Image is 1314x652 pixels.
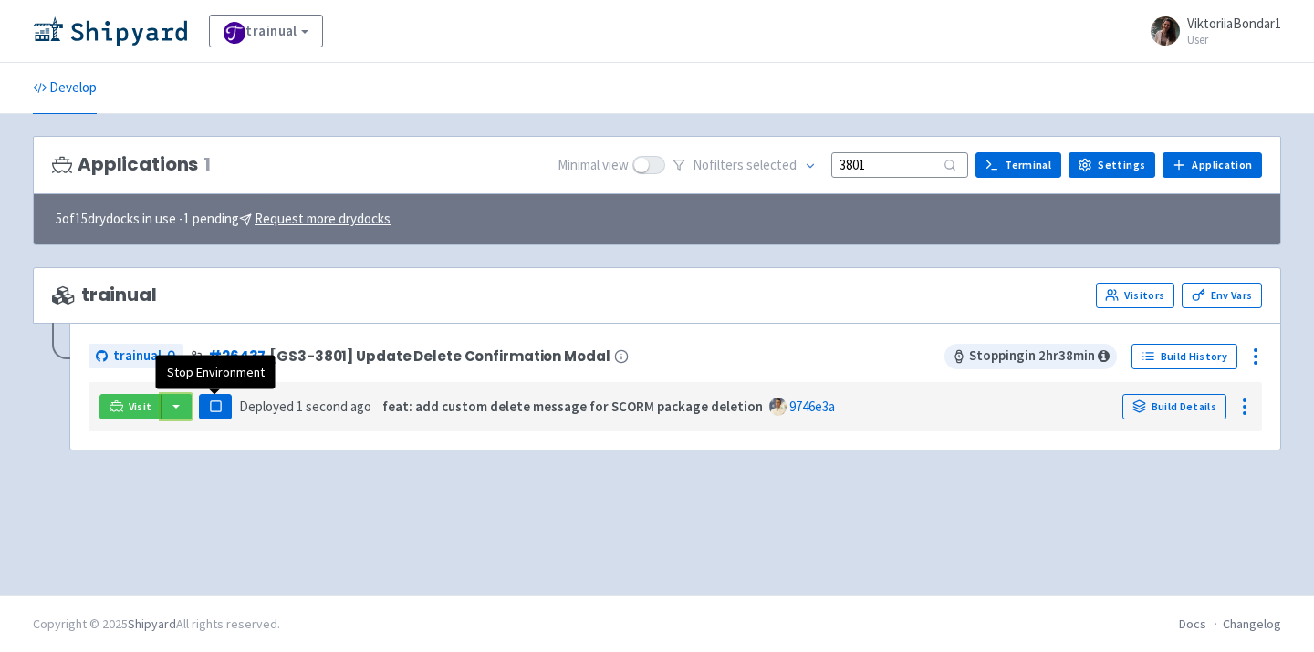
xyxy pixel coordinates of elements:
span: trainual [52,285,157,305]
span: Stopping in 2 hr 38 min [944,344,1117,369]
span: Minimal view [558,155,629,176]
small: User [1187,34,1281,46]
strong: feat: add custom delete message for SCORM package deletion [382,398,763,415]
span: Deployed [239,398,371,415]
span: Visit [129,399,152,414]
h3: Applications [52,154,211,175]
a: trainual [209,15,323,47]
u: Request more drydocks [255,210,391,227]
a: #26437 [208,347,266,366]
a: Visitors [1096,283,1174,308]
span: 5 of 15 drydocks in use - 1 pending [56,209,391,230]
span: 1 [203,154,211,175]
a: Visit [99,394,162,419]
img: Shipyard logo [33,16,187,46]
a: Terminal [975,152,1061,178]
a: Build History [1131,344,1237,369]
a: Changelog [1223,616,1281,632]
a: Application [1163,152,1262,178]
input: Search... [831,152,968,177]
a: trainual [89,344,183,368]
a: 9746e3a [789,398,835,415]
span: [GS3-3801] Update Delete Confirmation Modal [269,348,610,364]
a: Build Details [1122,394,1226,419]
time: 1 second ago [297,398,371,415]
a: Develop [33,63,97,114]
a: Settings [1069,152,1155,178]
span: ViktoriiaBondar1 [1187,15,1281,32]
a: Docs [1179,616,1206,632]
span: No filter s [693,155,797,176]
button: Pause [199,394,232,419]
a: Shipyard [128,616,176,632]
span: trainual [113,346,162,367]
a: Env Vars [1182,283,1262,308]
a: ViktoriiaBondar1 User [1140,16,1281,46]
div: Copyright © 2025 All rights reserved. [33,615,280,634]
span: selected [746,156,797,173]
